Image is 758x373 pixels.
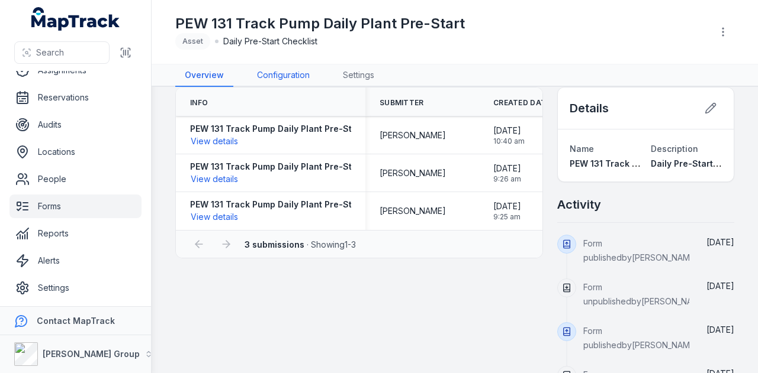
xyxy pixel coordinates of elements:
[9,249,142,273] a: Alerts
[583,282,708,306] span: Form unpublished by [PERSON_NAME]
[493,163,521,174] span: [DATE]
[706,281,734,291] span: [DATE]
[190,199,364,210] strong: PEW 131 Track Pump Daily Plant Pre-Start
[9,113,142,137] a: Audits
[190,135,239,148] button: View details
[583,238,698,262] span: Form published by [PERSON_NAME]
[706,325,734,335] span: [DATE]
[380,129,446,141] span: [PERSON_NAME]
[190,123,364,135] strong: PEW 131 Track Pump Daily Plant Pre-Start
[493,137,525,146] span: 10:40 am
[706,237,734,247] span: [DATE]
[245,239,304,249] strong: 3 submissions
[651,144,698,154] span: Description
[570,158,743,168] span: PEW 131 Track Pump Daily Plant Pre-Start
[190,161,364,173] strong: PEW 131 Track Pump Daily Plant Pre-Start
[9,86,142,109] a: Reservations
[380,98,424,108] span: Submitter
[9,167,142,191] a: People
[248,64,319,87] a: Configuration
[493,125,525,146] time: 10/06/2025, 10:40:52 am
[175,64,233,87] a: Overview
[333,64,384,87] a: Settings
[583,326,698,350] span: Form published by [PERSON_NAME]
[190,210,239,223] button: View details
[493,163,521,184] time: 19/05/2025, 9:26:40 am
[570,144,594,154] span: Name
[706,237,734,247] time: 11/08/2025, 9:25:28 am
[493,174,521,184] span: 9:26 am
[493,98,551,108] span: Created Date
[9,276,142,300] a: Settings
[43,349,140,359] strong: [PERSON_NAME] Group
[493,125,525,137] span: [DATE]
[706,325,734,335] time: 11/07/2025, 10:44:56 am
[380,205,446,217] span: [PERSON_NAME]
[37,316,115,326] strong: Contact MapTrack
[9,194,142,218] a: Forms
[245,239,356,249] span: · Showing 1 - 3
[175,14,465,33] h1: PEW 131 Track Pump Daily Plant Pre-Start
[14,41,110,64] button: Search
[380,167,446,179] span: [PERSON_NAME]
[223,35,317,47] span: Daily Pre-Start Checklist
[557,196,601,213] h2: Activity
[190,173,239,186] button: View details
[493,200,521,222] time: 16/05/2025, 9:25:11 am
[493,200,521,212] span: [DATE]
[31,7,120,31] a: MapTrack
[175,33,210,50] div: Asset
[706,281,734,291] time: 11/08/2025, 9:25:03 am
[651,158,755,168] span: Daily Pre-Start Checklist
[36,47,64,59] span: Search
[9,140,142,164] a: Locations
[9,222,142,245] a: Reports
[493,212,521,222] span: 9:25 am
[570,100,609,116] h2: Details
[190,98,208,108] span: Info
